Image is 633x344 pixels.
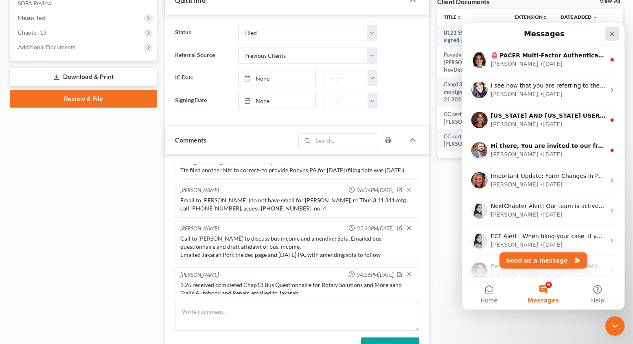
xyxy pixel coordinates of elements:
[29,187,76,196] div: [PERSON_NAME]
[29,248,76,256] div: [PERSON_NAME]
[456,15,461,20] i: unfold_more
[78,67,101,75] div: • [DATE]
[592,15,597,20] i: expand_more
[180,234,414,259] div: Call to [PERSON_NAME] to discuss bus income and amending Sofa, Emailed bus questionnaire and draf...
[29,217,76,226] div: [PERSON_NAME]
[78,127,101,136] div: • [DATE]
[29,67,76,75] div: [PERSON_NAME]
[29,157,76,166] div: [PERSON_NAME]
[66,274,97,280] span: Messages
[10,68,157,87] a: Download & Print
[171,25,234,41] label: Status
[29,127,76,136] div: [PERSON_NAME]
[437,47,508,77] td: Payadvices [PERSON_NAME] NovDec2024-pdf
[357,271,394,279] span: 04:26PM[DATE]
[78,248,101,256] div: • [DATE]
[37,229,125,245] button: Send us a message
[78,187,101,196] div: • [DATE]
[10,90,157,108] a: Review & File
[19,274,35,280] span: Home
[18,44,75,50] span: Additional Documents
[437,25,508,48] td: B121 SS Number signed-pdf
[171,48,234,64] label: Referral Source
[239,70,315,86] a: None
[9,89,26,105] img: Profile image for Katie
[109,254,163,287] button: Help
[78,217,101,226] div: • [DATE]
[313,134,378,148] input: Search...
[515,14,548,20] a: Extensionunfold_more
[605,316,625,336] iframe: Intercom live chat
[18,14,46,21] span: Means Test
[462,23,625,310] iframe: Intercom live chat
[239,93,315,109] a: None
[54,254,108,287] button: Messages
[180,196,414,213] div: Email to [PERSON_NAME] (do not have email for [PERSON_NAME]) re Thus 3.11 341 mtg call [PHONE_NUM...
[129,274,142,280] span: Help
[29,59,249,66] span: I see now that you are referring to the attached PDF. Let me take a look at it!
[180,281,414,313] div: 3.25 received completed Chap13 Bus Questionnaire for Rotaly Solutions and More aand Trells Autobo...
[357,225,394,232] span: 05:30PM[DATE]
[437,77,508,107] td: Chap13 Plan 900 for 60 mo signed 1-21.2025.pdf
[437,129,508,151] td: CC cert [PERSON_NAME]-pdf
[561,14,597,20] a: Date Added expand_more
[9,149,26,165] img: Profile image for Kelly
[180,186,219,195] div: [PERSON_NAME]
[171,93,234,109] label: Signing Date
[180,225,219,233] div: [PERSON_NAME]
[437,107,508,129] td: CC cert [PERSON_NAME]-pdf
[171,70,234,86] label: IC Date
[18,29,46,36] span: Chapter 13
[29,240,618,246] span: Reminder! Form Preview Helper Webinar is [DATE]! 🚀 Join us at 3pm ET for an overview of the updat...
[9,179,26,195] img: Profile image for Lindsey
[543,15,548,20] i: unfold_more
[29,97,76,105] div: [PERSON_NAME]
[9,239,26,256] img: Profile image for Katie
[357,186,394,194] span: 06:04PM[DATE]
[78,157,101,166] div: • [DATE]
[444,14,461,20] a: Titleunfold_more
[9,119,26,135] img: Profile image for James
[180,271,219,279] div: [PERSON_NAME]
[324,93,368,109] input: -- : --
[175,136,206,144] span: Comments
[78,97,101,105] div: • [DATE]
[324,70,368,86] input: -- : --
[9,209,26,226] img: Profile image for Lindsey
